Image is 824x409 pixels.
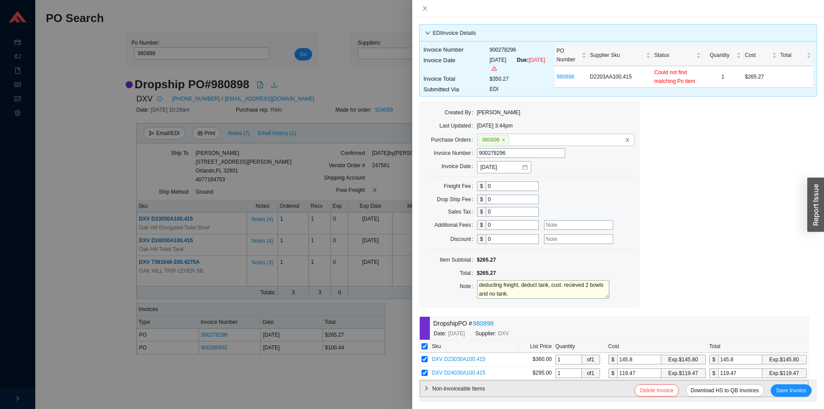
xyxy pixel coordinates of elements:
[544,220,613,230] input: Note
[477,270,496,276] span: $265.27
[668,369,698,378] div: Exp. $119.47
[776,386,806,395] span: Save Invoice
[448,206,477,218] label: Sales Tax
[434,329,553,338] div: Date: Supplier:
[460,280,477,293] label: Note
[444,180,477,192] label: Freight Fee
[588,66,652,88] td: D2203AA100.415
[654,51,694,60] span: Status
[477,257,496,263] span: $265.27
[634,384,679,397] button: Delete Invoice
[473,319,494,329] a: 980898
[510,135,516,145] input: 980898closeclose
[518,340,554,353] th: List Price
[437,193,477,206] label: Drop Ship Fee
[625,137,630,143] span: close
[489,45,550,55] td: 900278296
[492,66,497,71] span: warning
[423,74,489,84] td: Invoice Total
[477,207,486,217] div: $
[479,135,509,144] span: 980898
[460,267,477,279] label: Total
[582,369,600,378] span: of 1
[432,370,485,376] span: DXV D24030A100.415
[556,74,574,80] a: 980898
[520,355,552,364] div: $360.00
[668,355,698,364] div: Exp. $145.80
[708,340,809,353] th: Total
[555,45,588,66] th: PO Number sortable
[444,106,477,119] label: Created By
[771,384,812,397] button: Save Invoice
[780,51,805,60] span: Total
[450,233,477,245] label: Discount
[423,45,489,55] td: Invoice Number
[703,66,743,88] td: 1
[434,219,477,231] label: Additional Fees
[745,51,770,60] span: Cost
[431,134,477,146] label: Purchase Orders
[448,329,465,338] span: [DATE]
[422,5,428,11] span: close
[489,55,550,74] td: [DATE]
[769,355,799,364] div: Exp. $145.80
[440,254,477,266] label: Item Subtotal
[588,45,652,66] th: Supplier Sku sortable
[556,46,580,64] span: PO Number
[769,369,799,378] div: Exp. $119.47
[423,55,489,74] td: Invoice Date
[498,329,509,338] span: DXV
[434,147,477,159] label: Invoice Number
[477,195,486,204] div: $
[481,163,522,172] input: 06/30/2025
[554,340,607,353] th: Quantity
[582,355,600,364] span: of 1
[607,340,708,353] th: Cost
[501,138,506,142] span: close
[520,368,552,377] div: $295.00
[743,45,778,66] th: Cost sortable
[544,234,613,244] input: Note
[703,45,743,66] th: Quantity sortable
[440,120,477,132] label: Last Updated
[608,355,617,364] div: $
[477,181,486,191] div: $
[425,30,430,36] span: down
[640,386,673,395] span: Delete Invoice
[705,51,735,60] span: Quantity
[652,45,703,66] th: Status sortable
[517,57,529,63] span: Due:
[477,220,486,230] div: $
[433,319,553,329] div: Dropship PO #
[425,29,812,38] div: EDI Invoice Details
[489,84,550,95] td: EDI
[686,384,764,397] button: Download HS to QB Invoices
[441,160,477,173] label: Invoice Date
[477,234,486,244] div: $
[477,121,547,130] div: [DATE] 3:44pm
[489,74,550,84] td: $350.27
[691,387,759,394] a: Download HS to QB Invoices
[743,66,778,88] td: $265.27
[709,355,718,364] div: $
[490,57,545,72] span: [DATE]
[654,68,701,86] div: Could not find matching Po item
[430,340,518,353] th: Sku
[419,5,431,12] button: Close
[477,108,547,117] div: [PERSON_NAME]
[608,368,617,378] div: $
[590,51,644,60] span: Supplier Sku
[423,84,489,95] td: Submitted Via
[709,368,718,378] div: $
[779,45,813,66] th: Total sortable
[432,356,485,362] span: DXV D23030A100.415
